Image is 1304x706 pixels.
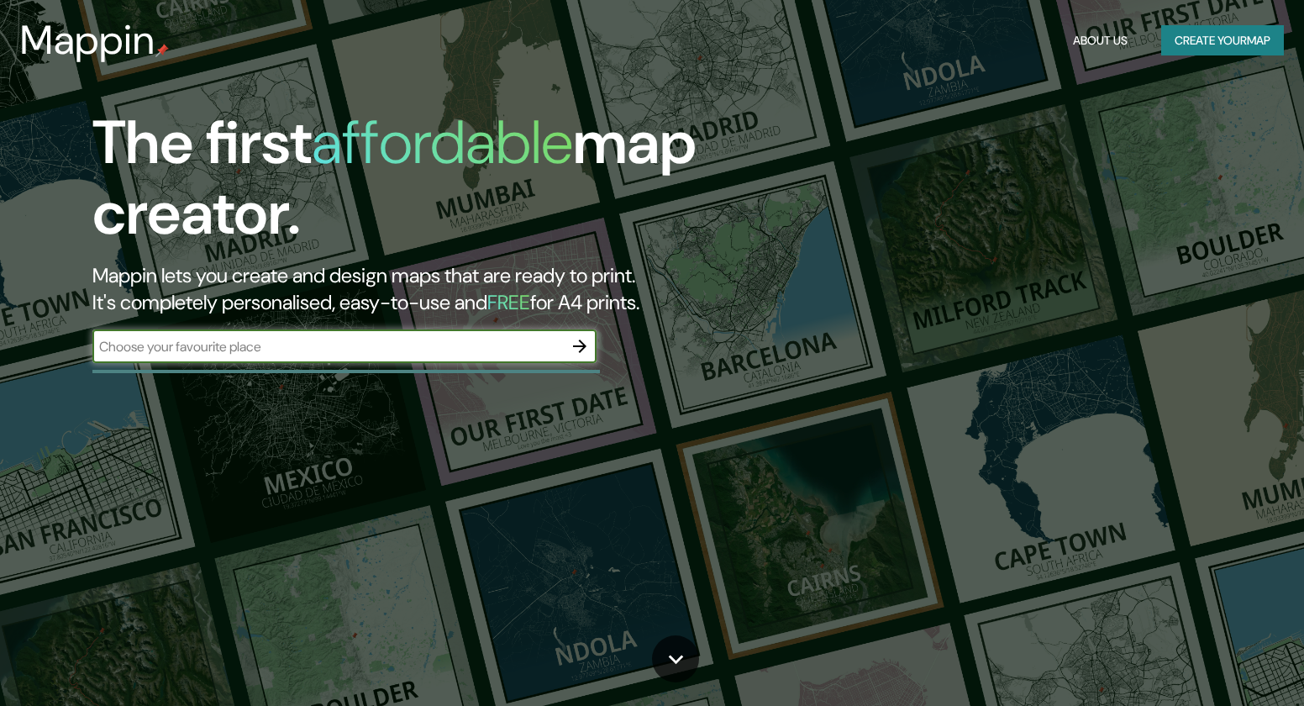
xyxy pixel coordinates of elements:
[1161,25,1284,56] button: Create yourmap
[1066,25,1134,56] button: About Us
[92,337,563,356] input: Choose your favourite place
[487,289,530,315] h5: FREE
[92,108,744,262] h1: The first map creator.
[155,44,169,57] img: mappin-pin
[1154,640,1286,688] iframe: Help widget launcher
[312,103,573,182] h1: affordable
[20,17,155,64] h3: Mappin
[92,262,744,316] h2: Mappin lets you create and design maps that are ready to print. It's completely personalised, eas...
